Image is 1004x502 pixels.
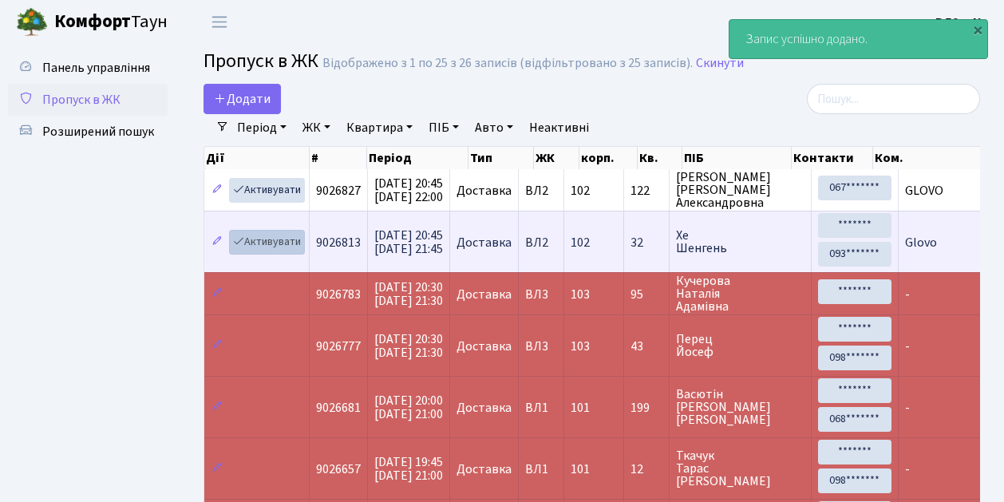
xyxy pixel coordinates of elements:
[204,47,318,75] span: Пропуск в ЖК
[316,286,361,303] span: 9026783
[457,340,512,353] span: Доставка
[457,184,512,197] span: Доставка
[696,56,744,71] a: Скинути
[316,234,361,251] span: 9026813
[42,123,154,140] span: Розширений пошук
[630,463,662,476] span: 12
[630,340,662,353] span: 43
[525,236,557,249] span: ВЛ2
[214,90,271,108] span: Додати
[54,9,168,36] span: Таун
[374,227,443,258] span: [DATE] 20:45 [DATE] 21:45
[229,178,305,203] a: Активувати
[525,288,557,301] span: ВЛ3
[200,9,239,35] button: Переключити навігацію
[905,234,937,251] span: Glovo
[54,9,131,34] b: Комфорт
[457,288,512,301] span: Доставка
[468,114,520,141] a: Авто
[316,460,361,478] span: 9026657
[374,392,443,423] span: [DATE] 20:00 [DATE] 21:00
[873,147,996,169] th: Ком.
[316,338,361,355] span: 9026777
[374,453,443,484] span: [DATE] 19:45 [DATE] 21:00
[571,234,590,251] span: 102
[340,114,419,141] a: Квартира
[676,171,804,209] span: [PERSON_NAME] [PERSON_NAME] Александровна
[457,463,512,476] span: Доставка
[322,56,693,71] div: Відображено з 1 по 25 з 26 записів (відфільтровано з 25 записів).
[729,20,987,58] div: Запис успішно додано.
[638,147,682,169] th: Кв.
[571,399,590,417] span: 101
[571,338,590,355] span: 103
[8,116,168,148] a: Розширений пошук
[571,460,590,478] span: 101
[970,22,986,38] div: ×
[374,330,443,362] span: [DATE] 20:30 [DATE] 21:30
[310,147,367,169] th: #
[571,182,590,200] span: 102
[905,286,910,303] span: -
[374,175,443,206] span: [DATE] 20:45 [DATE] 22:00
[204,147,310,169] th: Дії
[374,279,443,310] span: [DATE] 20:30 [DATE] 21:30
[630,236,662,249] span: 32
[792,147,873,169] th: Контакти
[16,6,48,38] img: logo.png
[231,114,293,141] a: Період
[935,13,985,32] a: ВЛ2 -. К.
[8,84,168,116] a: Пропуск в ЖК
[935,14,985,31] b: ВЛ2 -. К.
[316,182,361,200] span: 9026827
[676,388,804,426] span: Васютін [PERSON_NAME] [PERSON_NAME]
[807,84,980,114] input: Пошук...
[676,275,804,313] span: Кучерова Наталія Адамівна
[42,91,121,109] span: Пропуск в ЖК
[468,147,534,169] th: Тип
[905,460,910,478] span: -
[525,401,557,414] span: ВЛ1
[457,401,512,414] span: Доставка
[682,147,792,169] th: ПІБ
[457,236,512,249] span: Доставка
[571,286,590,303] span: 103
[42,59,150,77] span: Панель управління
[905,399,910,417] span: -
[8,52,168,84] a: Панель управління
[630,288,662,301] span: 95
[630,401,662,414] span: 199
[523,114,595,141] a: Неактивні
[296,114,337,141] a: ЖК
[525,184,557,197] span: ВЛ2
[534,147,579,169] th: ЖК
[422,114,465,141] a: ПІБ
[676,229,804,255] span: Хе Шенгень
[676,333,804,358] span: Перец Йосеф
[525,463,557,476] span: ВЛ1
[229,230,305,255] a: Активувати
[525,340,557,353] span: ВЛ3
[905,182,943,200] span: GLOVO
[204,84,281,114] a: Додати
[579,147,638,169] th: корп.
[630,184,662,197] span: 122
[905,338,910,355] span: -
[316,399,361,417] span: 9026681
[676,449,804,488] span: Ткачук Тарас [PERSON_NAME]
[367,147,468,169] th: Період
